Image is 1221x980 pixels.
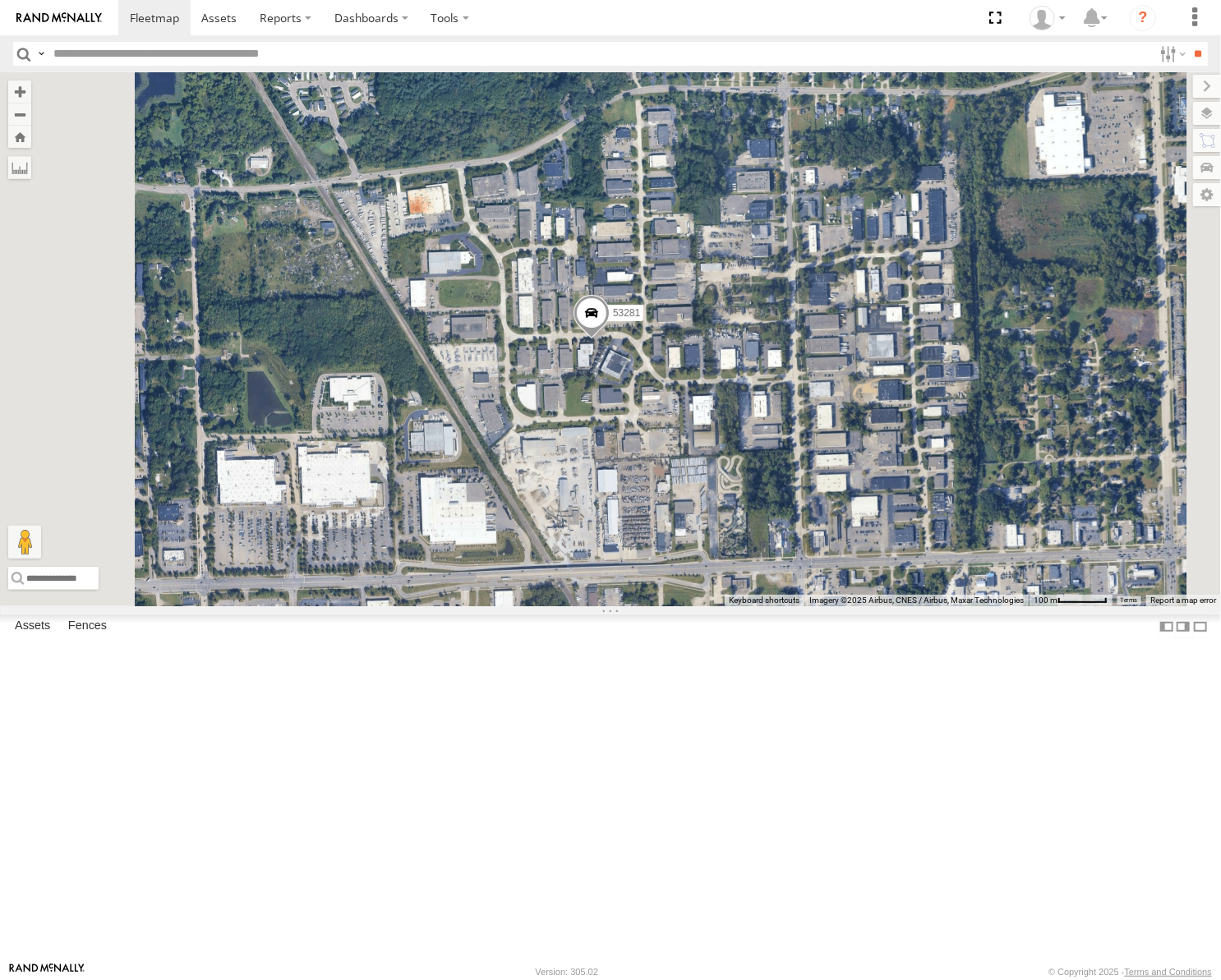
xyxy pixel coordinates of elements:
a: Visit our Website [9,964,85,980]
button: Drag Pegman onto the map to open Street View [8,526,41,559]
div: Miky Transport [1024,6,1071,30]
label: Fences [60,615,115,638]
span: Imagery ©2025 Airbus, CNES / Airbus, Maxar Technologies [809,596,1024,605]
span: 100 m [1034,596,1057,605]
a: Report a map error [1150,596,1216,605]
div: Version: 305.02 [536,967,598,977]
label: Assets [7,615,58,638]
label: Measure [8,156,31,179]
i: ? [1130,5,1156,31]
span: 53281 [613,307,640,319]
button: Zoom in [8,81,31,103]
a: Terms [1121,596,1138,603]
button: Keyboard shortcuts [729,595,799,606]
button: Map Scale: 100 m per 57 pixels [1029,595,1113,606]
label: Search Query [35,42,48,66]
label: Hide Summary Table [1192,614,1209,638]
a: Terms and Conditions [1125,967,1212,977]
div: © Copyright 2025 - [1048,967,1212,977]
label: Dock Summary Table to the Right [1175,614,1191,638]
button: Zoom Home [8,126,31,148]
label: Dock Summary Table to the Left [1159,614,1175,638]
label: Search Filter Options [1154,42,1189,66]
label: Map Settings [1193,183,1221,206]
img: rand-logo.svg [16,12,102,24]
button: Zoom out [8,103,31,126]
